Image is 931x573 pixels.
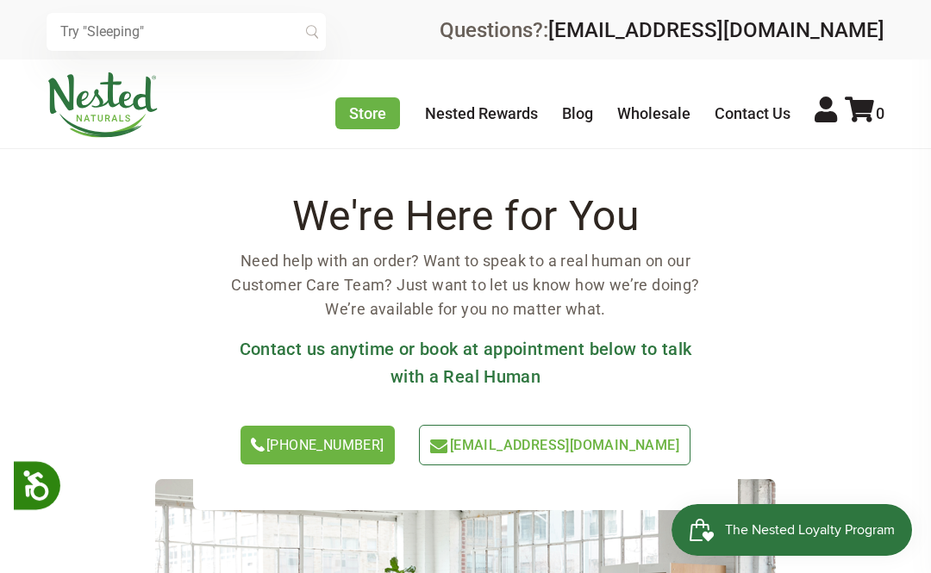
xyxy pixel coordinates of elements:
h2: We're Here for You [221,197,710,235]
img: icon-email-light-green.svg [430,439,447,453]
iframe: Button to open loyalty program pop-up [672,504,914,556]
a: [EMAIL_ADDRESS][DOMAIN_NAME] [548,18,884,42]
img: icon-phone.svg [251,438,265,452]
a: [EMAIL_ADDRESS][DOMAIN_NAME] [419,425,690,465]
a: 0 [845,104,884,122]
a: Store [335,97,400,129]
p: Need help with an order? Want to speak to a real human on our Customer Care Team? Just want to le... [221,249,710,321]
span: 0 [876,104,884,122]
div: Questions?: [440,20,884,40]
a: [PHONE_NUMBER] [241,426,395,464]
input: Try "Sleeping" [47,13,326,51]
img: Nested Naturals [47,72,159,138]
a: Contact Us [715,104,790,122]
a: Blog [562,104,593,122]
h3: Contact us anytime or book at appointment below to talk with a Real Human [221,335,710,390]
a: Nested Rewards [425,104,538,122]
a: Wholesale [617,104,690,122]
span: [EMAIL_ADDRESS][DOMAIN_NAME] [450,437,679,453]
